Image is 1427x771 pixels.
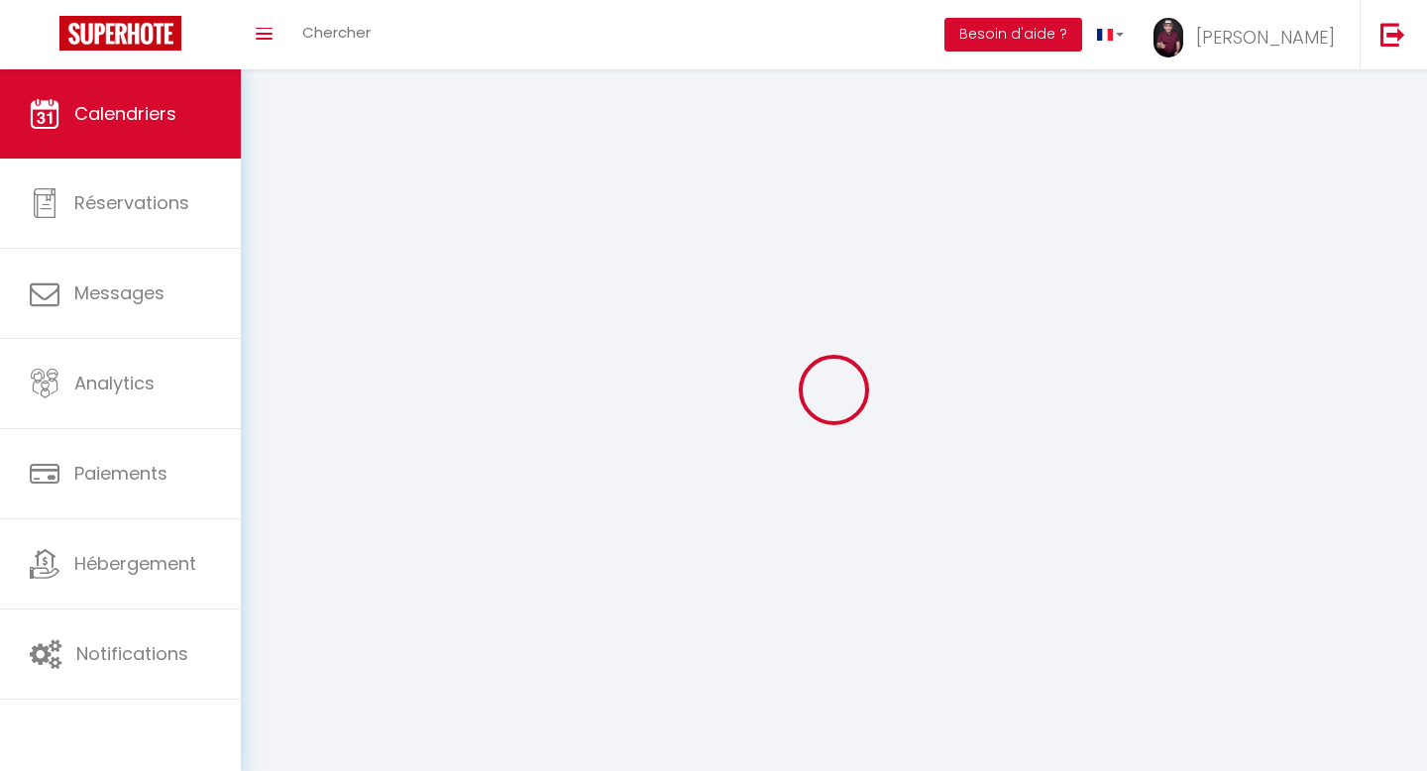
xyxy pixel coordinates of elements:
span: Calendriers [74,101,176,126]
img: Super Booking [59,16,181,51]
span: Réservations [74,190,189,215]
span: Hébergement [74,551,196,576]
span: Paiements [74,461,167,486]
span: [PERSON_NAME] [1196,25,1335,50]
button: Besoin d'aide ? [944,18,1082,52]
img: ... [1153,18,1183,57]
img: logout [1380,22,1405,47]
span: Notifications [76,641,188,666]
span: Analytics [74,371,155,395]
span: Chercher [302,22,371,43]
span: Messages [74,280,165,305]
